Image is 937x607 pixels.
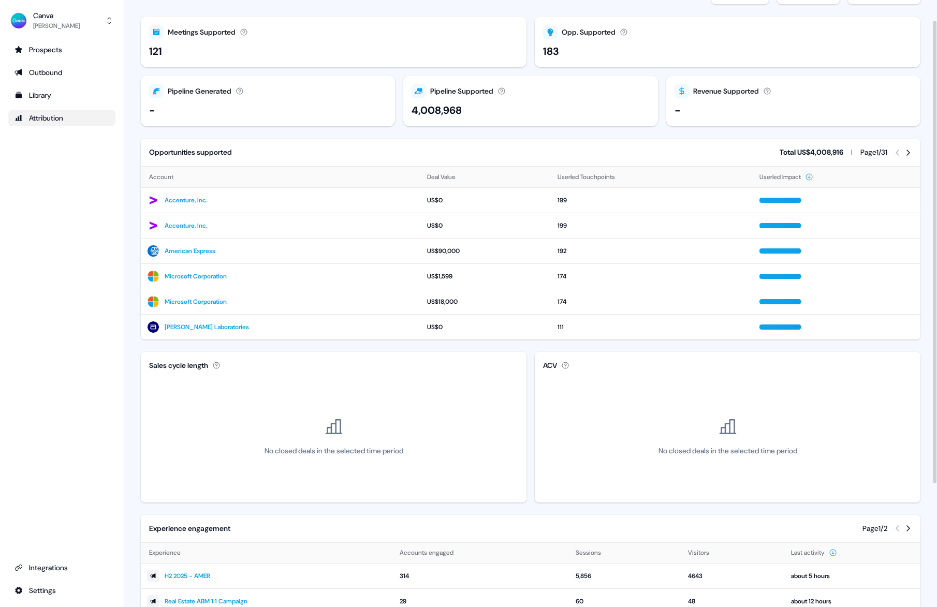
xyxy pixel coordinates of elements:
div: Settings [14,585,109,596]
a: Go to attribution [8,110,115,126]
div: Total US$4,008,916 [780,147,843,158]
button: Userled Impact [759,168,813,186]
div: Page 1 / 31 [860,147,887,158]
a: Accenture, Inc. [165,195,208,205]
div: Pipeline Generated [168,86,231,97]
div: US$0 [427,195,545,205]
button: Last activity [791,543,837,562]
div: 4,008,968 [412,102,462,118]
a: H2 2025 - AMER [165,571,210,581]
button: Canva[PERSON_NAME] [8,8,115,33]
div: US$0 [427,322,545,332]
div: about 12 hours [791,596,914,606]
a: Real Estate ABM 1:1 Campaign [165,596,247,606]
div: [PERSON_NAME] [33,21,80,31]
div: - [675,102,681,118]
div: Meetings Supported [168,27,236,38]
div: Opportunities supported [149,147,232,158]
div: Prospects [14,45,109,55]
div: 29 [400,596,563,606]
a: [PERSON_NAME] Laboratories [165,322,249,332]
div: Integrations [14,562,109,573]
div: Opp. Supported [562,27,616,38]
div: Outbound [14,67,109,78]
div: US$0 [427,220,545,231]
button: Account [149,168,186,186]
div: No closed deals in the selected time period [265,446,403,456]
div: 314 [400,571,563,581]
button: Revenue Supported- [666,76,920,126]
div: US$90,000 [427,246,545,256]
div: 60 [576,596,676,606]
a: Microsoft Corporation [165,297,227,307]
button: Experience [149,543,193,562]
a: Go to integrations [8,582,115,599]
div: 48 [688,596,779,606]
a: Go to integrations [8,559,115,576]
div: Library [14,90,109,100]
button: Accounts engaged [400,543,466,562]
button: Sessions [576,543,613,562]
button: Pipeline Generated- [141,76,395,126]
div: Revenue Supported [693,86,759,97]
a: American Express [165,246,215,256]
div: Attribution [14,113,109,123]
a: Accenture, Inc. [165,220,208,231]
div: 121 [149,43,162,59]
a: Go to outbound experience [8,64,115,81]
a: Microsoft Corporation [165,271,227,282]
div: Sales cycle length [149,360,208,371]
div: Pipeline Supported [430,86,493,97]
div: 5,856 [576,571,676,581]
div: 183 [543,43,559,59]
button: Pipeline Supported4,008,968 [403,76,657,126]
div: - [149,102,155,118]
div: 199 [558,195,746,205]
div: US$18,000 [427,297,545,307]
div: US$1,599 [427,271,545,282]
button: Userled Touchpoints [558,168,627,186]
div: Page 1 / 2 [862,523,887,534]
button: Visitors [688,543,722,562]
div: No closed deals in the selected time period [658,446,797,456]
div: 174 [558,297,746,307]
div: 199 [558,220,746,231]
button: Meetings Supported121 [141,17,526,67]
div: 192 [558,246,746,256]
button: Deal Value [427,168,468,186]
div: 111 [558,322,746,332]
a: Go to prospects [8,41,115,58]
div: 174 [558,271,746,282]
div: Experience engagement [149,523,230,534]
div: ACV [543,360,557,371]
a: Go to templates [8,87,115,103]
div: about 5 hours [791,571,914,581]
div: Canva [33,10,80,21]
div: 4643 [688,571,779,581]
